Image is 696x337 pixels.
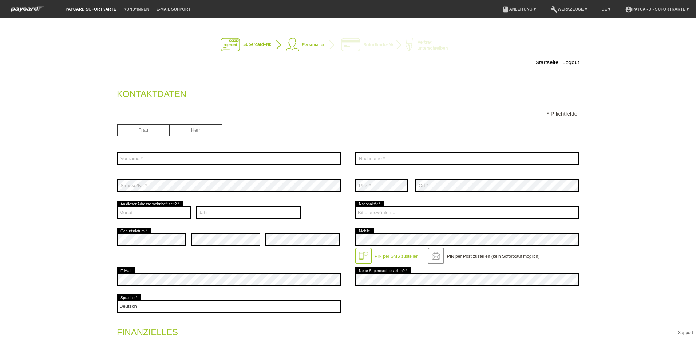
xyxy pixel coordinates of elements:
i: account_circle [625,6,632,13]
img: instantcard-v2-de-2.png [221,38,475,53]
a: DE ▾ [598,7,614,11]
label: PIN per Post zustellen (kein Sofortkauf möglich) [447,254,540,259]
legend: Kontaktdaten [117,82,579,103]
p: * Pflichtfelder [117,111,579,117]
a: Kund*innen [120,7,153,11]
a: account_circlepaycard - Sofortkarte ▾ [621,7,692,11]
a: paycard Sofortkarte [62,7,120,11]
a: Startseite [535,59,558,65]
i: book [502,6,509,13]
label: PIN per SMS zustellen [375,254,419,259]
a: Logout [562,59,579,65]
a: bookAnleitung ▾ [498,7,539,11]
img: paycard Sofortkarte [7,5,47,13]
a: paycard Sofortkarte [7,8,47,14]
i: build [550,6,558,13]
a: Support [678,330,693,335]
a: E-Mail Support [153,7,194,11]
a: buildWerkzeuge ▾ [547,7,591,11]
